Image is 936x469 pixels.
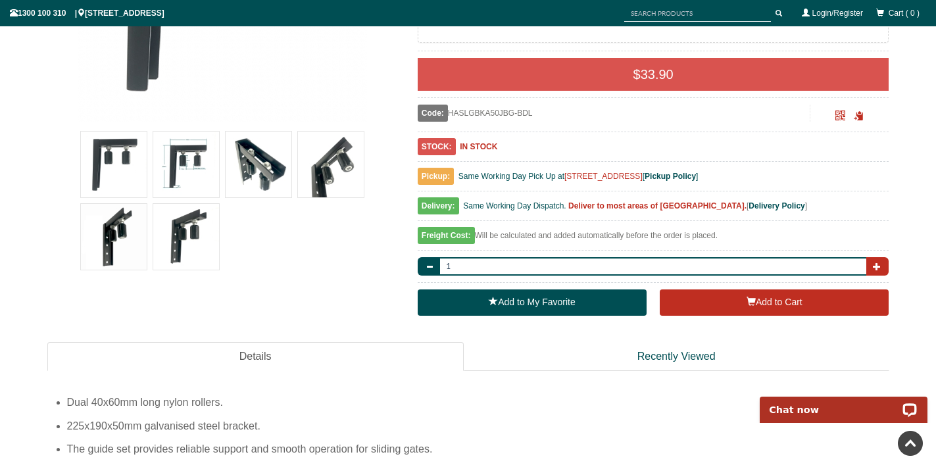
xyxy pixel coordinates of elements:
[418,289,647,316] a: Add to My Favorite
[298,132,364,197] img: Nylon Guide Roller (40x60mm) and Steel Bracket Set for Sliding Gate (Black)
[153,204,219,270] img: Nylon Guide Roller (40x60mm) and Steel Bracket Set for Sliding Gate (Black)
[226,132,291,197] img: Nylon Guide Roller (40x60mm) and Steel Bracket Set for Sliding Gate (Black)
[418,227,475,244] span: Freight Cost:
[835,112,845,122] a: Click to enlarge and scan to share.
[564,172,643,181] a: [STREET_ADDRESS]
[153,132,219,197] img: Nylon Guide Roller (40x60mm) and Steel Bracket Set for Sliding Gate (Black)
[568,201,747,210] b: Deliver to most areas of [GEOGRAPHIC_DATA].
[418,105,448,122] span: Code:
[889,9,920,18] span: Cart ( 0 )
[81,132,147,197] img: Nylon Guide Roller (40x60mm) and Steel Bracket Set for Sliding Gate (Black)
[660,289,889,316] button: Add to Cart
[463,201,566,210] span: Same Working Day Dispatch.
[645,172,696,181] a: Pickup Policy
[418,138,456,155] span: STOCK:
[418,197,459,214] span: Delivery:
[418,58,889,91] div: $
[10,9,164,18] span: 1300 100 310 | [STREET_ADDRESS]
[418,168,454,185] span: Pickup:
[854,111,864,121] span: Click to copy the URL
[458,172,699,181] span: Same Working Day Pick Up at [ ]
[418,198,889,221] div: [ ]
[418,105,810,122] div: HASLGBKA50JBG-BDL
[812,9,863,18] a: Login/Register
[624,5,771,22] input: SEARCH PRODUCTS
[67,414,889,437] li: 225x190x50mm galvanised steel bracket.
[418,228,889,251] div: Will be calculated and added automatically before the order is placed.
[81,204,147,270] img: Nylon Guide Roller (40x60mm) and Steel Bracket Set for Sliding Gate (Black)
[464,342,889,372] a: Recently Viewed
[751,382,936,423] iframe: LiveChat chat widget
[47,342,464,372] a: Details
[67,391,889,414] li: Dual 40x60mm long nylon rollers.
[749,201,804,210] a: Delivery Policy
[641,67,674,82] span: 33.90
[67,437,889,460] li: The guide set provides reliable support and smooth operation for sliding gates.
[460,142,497,151] b: IN STOCK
